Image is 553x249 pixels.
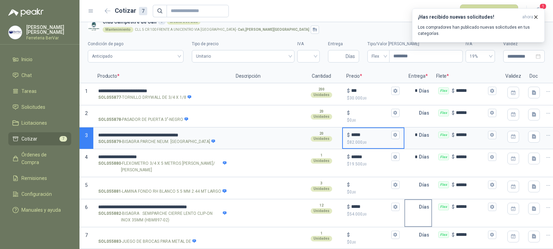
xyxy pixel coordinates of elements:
button: $$0,00 [391,109,400,117]
span: 2 [85,111,88,116]
p: $ [347,231,350,239]
div: Flex [438,203,449,210]
div: Flex [438,181,449,188]
a: Licitaciones [8,116,71,130]
p: $ [347,181,350,189]
div: Unidades [311,136,332,142]
button: $$19.500,00 [391,153,400,161]
strong: SOL055877 [98,94,121,101]
span: 54.000 [349,212,367,217]
span: 0 [349,190,356,194]
p: $ [347,109,350,117]
div: Unidades [311,158,332,164]
div: Mantenimiento [103,27,133,32]
div: Flex [438,109,449,116]
p: Flete [432,69,501,83]
p: Doc [525,69,543,83]
p: Días [419,228,432,242]
input: SOL055883-JUEGO DE BROCAS PARA METAL DE [98,232,227,238]
p: CLL 5 CR 100 FRENTE A UNICENTRO VIA [GEOGRAPHIC_DATA] - [135,28,309,31]
p: $ [347,131,350,139]
span: 5 [85,182,88,188]
span: 7 [85,232,88,238]
label: Tipo/Valor [PERSON_NAME] [367,41,463,47]
p: $ [347,189,400,195]
div: Unidades [311,236,332,241]
p: [PERSON_NAME] [PERSON_NAME] [26,25,71,35]
input: Flex $ [456,182,487,188]
span: 4 [85,154,88,160]
button: Flex $ [488,231,496,239]
div: Flex [438,154,449,161]
span: 82.000 [349,140,367,145]
a: Remisiones [8,172,71,185]
button: Publicar cotizaciones [460,4,518,18]
span: 7 [59,136,67,142]
input: Flex $ [456,154,487,160]
input: SOL055881-LAMINA FONDO RH BLANCO 5.5 MM 2.44 MT LARGO [98,182,227,188]
p: $ [347,153,350,161]
a: Cotizar7 [8,132,71,145]
a: Chat [8,69,71,82]
p: Validez [501,69,525,83]
input: Flex $ [456,204,487,209]
button: ¡Has recibido nuevas solicitudes!ahora Los compradores han publicado nuevas solicitudes en tus ca... [412,8,545,42]
p: Precio [342,69,404,83]
p: Días [419,150,432,164]
p: $ [347,117,400,124]
div: Flex [438,132,449,138]
input: Flex $ [456,88,487,93]
span: Anticipado [92,51,179,61]
span: Flex [372,51,385,61]
p: - FLEXOMETRO 3/4 X 5 METROS [PERSON_NAME]/ [PERSON_NAME] [98,160,227,173]
span: ,00 [363,212,367,216]
p: Descripción [232,69,301,83]
span: Inicio [21,56,32,63]
p: $ [347,87,350,95]
input: Flex $ [456,132,487,137]
strong: SOL055881 [98,188,121,195]
p: - LAMINA FONDO RH BLANCO 5.5 MM 2.44 MT LARGO [98,188,227,195]
input: $$82.000,00 [351,132,390,137]
div: Unidades [311,208,332,214]
input: $$19.500,00 [351,154,390,160]
strong: SOL055879 [98,138,121,145]
a: Configuración [8,188,71,201]
span: ,00 [363,162,367,166]
input: Flex $ [456,110,487,115]
p: $ [452,109,454,117]
p: $ [347,239,400,246]
p: $ [452,181,454,189]
p: Ferreteria BerVar [26,36,71,40]
button: Flex $ [488,203,496,211]
p: $ [347,139,400,146]
p: $ [452,131,454,139]
a: Tareas [8,85,71,98]
div: Flex [438,87,449,94]
div: Flex [438,231,449,238]
p: $ [452,87,454,95]
img: Logo peakr [8,8,44,17]
a: Inicio [8,53,71,66]
p: Días [419,200,432,214]
input: SOL055880-FLEXOMETRO 3/4 X 5 METROS [PERSON_NAME]/ [PERSON_NAME] [98,154,227,160]
p: $ [452,203,454,211]
a: Órdenes de Compra [8,148,71,169]
label: IVA [297,41,320,47]
p: 1 [320,231,322,236]
p: 1 [320,153,322,158]
a: Solicitudes [8,100,71,114]
p: 12 [319,203,324,208]
strong: SOL055882 [98,210,121,223]
span: Manuales y ayuda [21,206,61,214]
p: 200 [318,87,325,92]
p: Entrega [404,69,432,83]
p: Producto [93,69,232,83]
p: 20 [319,131,324,136]
span: Configuración [21,190,52,198]
span: ahora [522,14,533,20]
p: Días [419,128,432,142]
input: SOL055877-TORNILLO DRYWALL DE 3/4 X 1/8 [98,88,227,94]
p: $ [347,211,400,218]
p: Días [419,178,432,192]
